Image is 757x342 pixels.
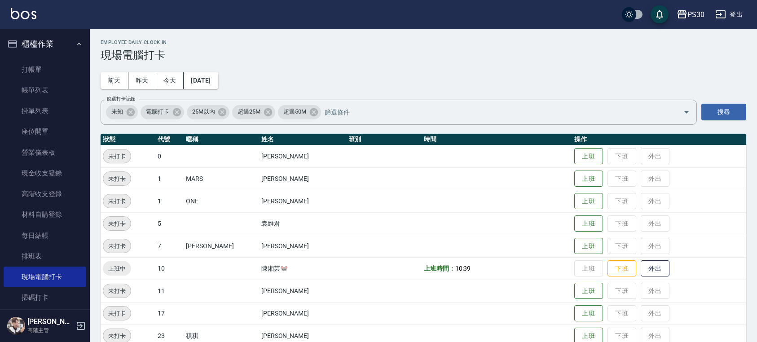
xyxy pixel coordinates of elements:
th: 狀態 [101,134,155,145]
span: 上班中 [103,264,131,273]
div: PS30 [687,9,704,20]
th: 代號 [155,134,184,145]
button: 登出 [712,6,746,23]
td: [PERSON_NAME] [259,280,347,302]
span: 未知 [106,107,128,116]
a: 打帳單 [4,59,86,80]
td: [PERSON_NAME] [259,145,347,167]
td: [PERSON_NAME] [259,302,347,324]
div: 電腦打卡 [141,105,184,119]
span: 電腦打卡 [141,107,175,116]
span: 超過25M [232,107,266,116]
a: 帳單列表 [4,80,86,101]
button: 上班 [574,215,603,232]
button: 上班 [574,283,603,299]
span: 10:39 [455,265,471,272]
button: 上班 [574,193,603,210]
img: Person [7,317,25,335]
a: 營業儀表板 [4,142,86,163]
span: 未打卡 [103,241,131,251]
td: [PERSON_NAME] [259,235,347,257]
span: 25M以內 [187,107,220,116]
a: 掛單列表 [4,101,86,121]
button: 下班 [607,260,636,277]
a: 掃碼打卡 [4,287,86,308]
td: 10 [155,257,184,280]
button: 上班 [574,148,603,165]
a: 現金收支登錄 [4,163,86,184]
span: 未打卡 [103,174,131,184]
button: 櫃檯作業 [4,32,86,56]
button: 外出 [641,260,669,277]
span: 未打卡 [103,331,131,341]
span: 超過50M [278,107,312,116]
td: [PERSON_NAME] [259,190,347,212]
span: 未打卡 [103,309,131,318]
button: 上班 [574,171,603,187]
label: 篩選打卡記錄 [107,96,135,102]
button: save [651,5,669,23]
h3: 現場電腦打卡 [101,49,746,61]
td: 袁維君 [259,212,347,235]
img: Logo [11,8,36,19]
th: 班別 [347,134,422,145]
td: 7 [155,235,184,257]
a: 排班表 [4,246,86,267]
td: 17 [155,302,184,324]
button: 搜尋 [701,104,746,120]
button: [DATE] [184,72,218,89]
button: 今天 [156,72,184,89]
td: 0 [155,145,184,167]
span: 未打卡 [103,219,131,228]
td: 1 [155,190,184,212]
span: 未打卡 [103,286,131,296]
button: 前天 [101,72,128,89]
span: 未打卡 [103,197,131,206]
span: 未打卡 [103,152,131,161]
a: 材料自購登錄 [4,204,86,225]
button: 上班 [574,238,603,254]
th: 暱稱 [184,134,259,145]
th: 時間 [422,134,572,145]
th: 操作 [572,134,746,145]
div: 超過25M [232,105,275,119]
a: 每日結帳 [4,225,86,246]
button: Open [679,105,694,119]
td: 陳湘芸🐭 [259,257,347,280]
p: 高階主管 [27,326,73,334]
div: 未知 [106,105,138,119]
div: 25M以內 [187,105,230,119]
a: 座位開單 [4,121,86,142]
td: [PERSON_NAME] [184,235,259,257]
b: 上班時間： [424,265,455,272]
h2: Employee Daily Clock In [101,39,746,45]
button: PS30 [673,5,708,24]
td: ONE [184,190,259,212]
a: 高階收支登錄 [4,184,86,204]
button: 上班 [574,305,603,322]
input: 篩選條件 [322,104,668,120]
button: 昨天 [128,72,156,89]
td: [PERSON_NAME] [259,167,347,190]
td: MARS [184,167,259,190]
td: 5 [155,212,184,235]
a: 現場電腦打卡 [4,267,86,287]
td: 11 [155,280,184,302]
div: 超過50M [278,105,321,119]
th: 姓名 [259,134,347,145]
td: 1 [155,167,184,190]
h5: [PERSON_NAME] [27,317,73,326]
